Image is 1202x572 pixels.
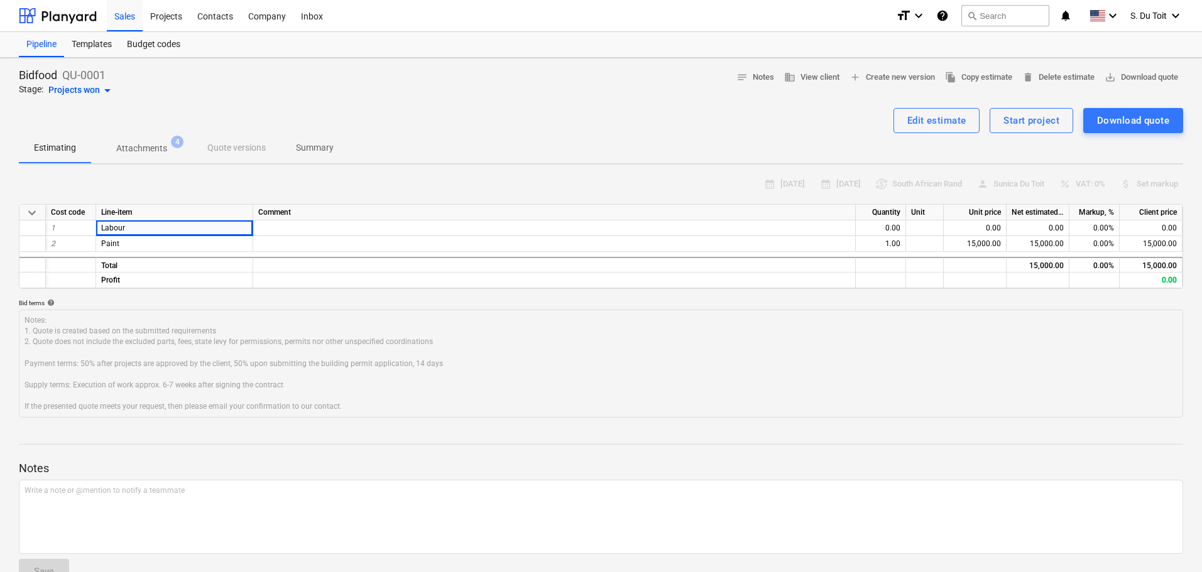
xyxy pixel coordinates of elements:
div: 15,000.00 [1120,236,1183,252]
p: Stage: [19,83,43,98]
div: 0.00% [1069,220,1120,236]
i: notifications [1059,8,1072,23]
a: Budget codes [119,32,188,57]
div: Projects won [48,83,115,98]
p: Notes [19,461,1183,476]
button: Search [961,5,1049,26]
button: Create new version [844,68,940,87]
div: Bid terms [19,299,1183,307]
span: 1 [51,224,55,232]
div: 15,000.00 [1120,257,1183,273]
p: QU-0001 [62,68,106,83]
span: search [967,11,977,21]
div: Edit estimate [907,112,966,129]
button: Start project [990,108,1073,133]
div: Download quote [1097,112,1169,129]
textarea: Notes: 1. Quote is created based on the submitted requirements 2. Quote does not include the excl... [19,310,1183,418]
span: delete [1022,72,1034,83]
span: help [45,299,55,306]
button: Delete estimate [1017,68,1100,87]
p: Summary [296,141,334,154]
p: Bidfood [19,68,57,83]
span: Labour [101,224,125,232]
span: View client [784,70,839,85]
div: 15,000.00 [1007,257,1069,273]
a: Pipeline [19,32,64,57]
div: Unit price [944,205,1007,220]
div: 15,000.00 [944,236,1007,252]
div: 0.00 [1120,220,1183,236]
button: Download quote [1100,68,1183,87]
div: Net estimated cost [1007,205,1069,220]
span: Create new version [850,70,935,85]
div: 0.00 [944,220,1007,236]
span: Collapse all categories [25,205,40,220]
span: save_alt [1105,72,1116,83]
span: arrow_drop_down [100,83,115,98]
div: Unit [906,205,944,220]
div: Markup, % [1069,205,1120,220]
span: file_copy [945,72,956,83]
div: 0.00 [1120,273,1183,288]
span: notes [736,72,748,83]
div: 0.00% [1069,236,1120,252]
span: business [784,72,795,83]
button: Notes [731,68,779,87]
div: Start project [1003,112,1059,129]
div: 1.00 [856,236,906,252]
span: Paint [101,239,119,248]
div: Total [96,257,253,273]
p: Estimating [34,141,76,154]
div: Client price [1120,205,1183,220]
div: Line-item [96,205,253,220]
p: Attachments [116,142,167,155]
div: Quantity [856,205,906,220]
span: 4 [171,136,183,148]
span: Delete estimate [1022,70,1095,85]
span: Download quote [1105,70,1178,85]
span: add [850,72,861,83]
div: Comment [253,205,856,220]
span: Notes [736,70,774,85]
span: Copy estimate [945,70,1012,85]
i: keyboard_arrow_down [911,8,926,23]
span: S. Du Toit [1130,11,1167,21]
div: Profit [96,273,253,288]
div: 15,000.00 [1007,236,1069,252]
div: 0.00 [1007,220,1069,236]
a: Templates [64,32,119,57]
button: Copy estimate [940,68,1017,87]
button: Edit estimate [893,108,980,133]
button: View client [779,68,844,87]
button: Download quote [1083,108,1183,133]
div: 0.00% [1069,257,1120,273]
i: keyboard_arrow_down [1168,8,1183,23]
i: format_size [896,8,911,23]
iframe: Chat Widget [1139,512,1202,572]
span: 2 [51,239,55,248]
div: Cost code [46,205,96,220]
i: Knowledge base [936,8,949,23]
i: keyboard_arrow_down [1105,8,1120,23]
div: 0.00 [856,220,906,236]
